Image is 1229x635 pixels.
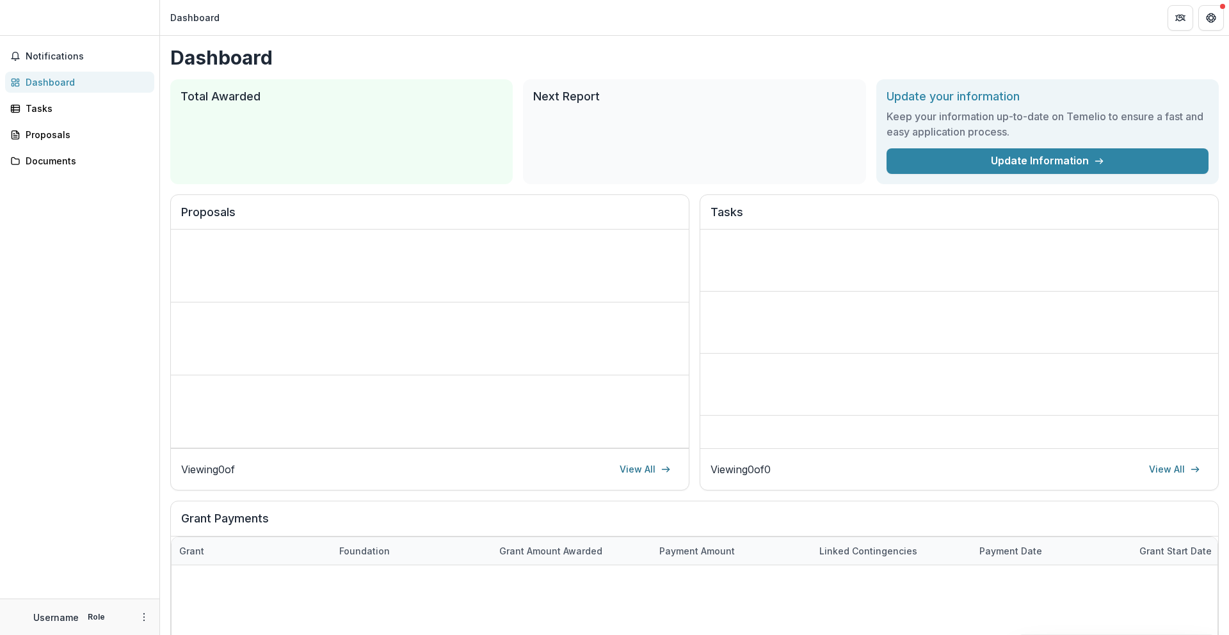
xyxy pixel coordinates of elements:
[170,46,1219,69] h1: Dashboard
[5,72,154,93] a: Dashboard
[887,148,1209,174] a: Update Information
[5,98,154,119] a: Tasks
[1198,5,1224,31] button: Get Help
[612,459,679,480] a: View All
[170,11,220,24] div: Dashboard
[26,102,144,115] div: Tasks
[84,611,109,623] p: Role
[533,90,855,104] h2: Next Report
[887,109,1209,139] h3: Keep your information up-to-date on Temelio to ensure a fast and easy application process.
[1141,459,1208,480] a: View All
[181,90,502,104] h2: Total Awarded
[1168,5,1193,31] button: Partners
[26,75,144,89] div: Dashboard
[26,154,144,168] div: Documents
[181,512,1208,536] h2: Grant Payments
[181,462,235,477] p: Viewing 0 of
[711,462,771,477] p: Viewing 0 of 0
[136,609,152,625] button: More
[26,128,144,141] div: Proposals
[5,46,154,67] button: Notifications
[711,205,1208,230] h2: Tasks
[5,124,154,145] a: Proposals
[33,611,79,624] p: Username
[165,8,225,27] nav: breadcrumb
[887,90,1209,104] h2: Update your information
[26,51,149,62] span: Notifications
[181,205,679,230] h2: Proposals
[5,150,154,171] a: Documents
